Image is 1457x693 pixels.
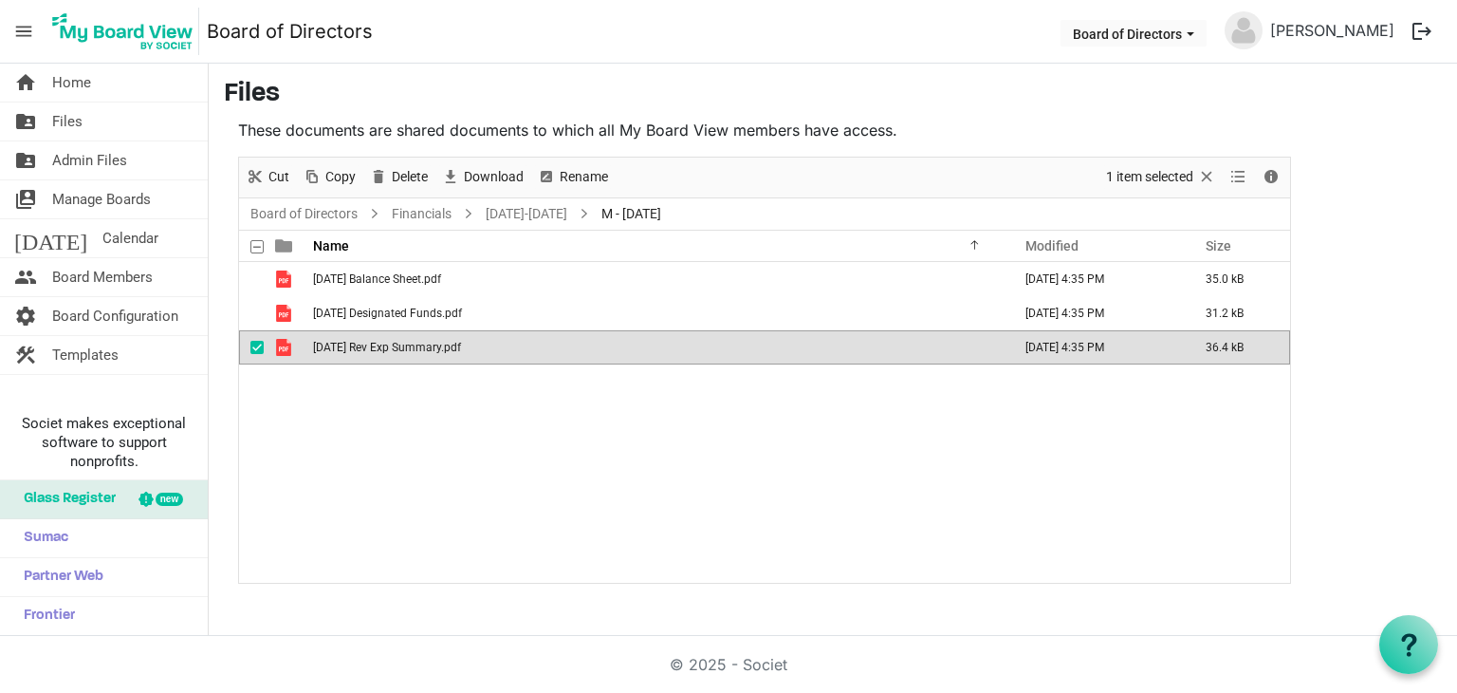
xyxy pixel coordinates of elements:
div: Download [434,158,530,197]
button: Cut [243,165,293,189]
button: Rename [534,165,612,189]
div: Cut [239,158,296,197]
span: [DATE] Balance Sheet.pdf [313,272,441,286]
td: July 08, 2024 4:35 PM column header Modified [1005,262,1186,296]
span: M - [DATE] [598,202,665,226]
button: Delete [366,165,432,189]
span: Glass Register [14,480,116,518]
a: © 2025 - Societ [670,655,787,674]
td: June 2024 Rev Exp Summary.pdf is template cell column header Name [307,330,1005,365]
td: checkbox [239,330,264,365]
span: Modified [1025,238,1079,253]
td: checkbox [239,262,264,296]
span: Rename [558,165,610,189]
a: Financials [388,202,455,226]
td: checkbox [239,296,264,330]
span: Copy [323,165,358,189]
td: is template cell column header type [264,296,307,330]
span: Cut [267,165,291,189]
span: menu [6,13,42,49]
button: Copy [300,165,360,189]
span: Admin Files [52,141,127,179]
button: logout [1402,11,1442,51]
button: Details [1259,165,1284,189]
button: Download [438,165,527,189]
td: is template cell column header type [264,330,307,365]
span: Download [462,165,526,189]
span: folder_shared [14,141,37,179]
h3: Files [224,79,1442,111]
td: July 08, 2024 4:35 PM column header Modified [1005,296,1186,330]
a: Board of Directors [207,12,373,50]
span: home [14,64,37,102]
td: 31.2 kB is template cell column header Size [1186,296,1290,330]
span: Home [52,64,91,102]
span: 1 item selected [1104,165,1195,189]
div: new [156,493,183,506]
span: Calendar [102,219,158,257]
span: Size [1206,238,1231,253]
div: Clear selection [1099,158,1223,197]
td: 35.0 kB is template cell column header Size [1186,262,1290,296]
div: Details [1255,158,1287,197]
button: Board of Directors dropdownbutton [1060,20,1207,47]
a: [PERSON_NAME] [1263,11,1402,49]
img: no-profile-picture.svg [1225,11,1263,49]
a: Board of Directors [247,202,361,226]
span: Files [52,103,83,140]
a: My Board View Logo [46,8,207,55]
div: Copy [296,158,362,197]
span: [DATE] Rev Exp Summary.pdf [313,341,461,354]
span: Partner Web [14,558,103,596]
span: [DATE] Designated Funds.pdf [313,307,462,320]
img: My Board View Logo [46,8,199,55]
span: construction [14,336,37,374]
button: Selection [1103,165,1220,189]
div: Rename [530,158,615,197]
p: These documents are shared documents to which all My Board View members have access. [238,119,1291,141]
span: Templates [52,336,119,374]
span: Board Configuration [52,297,178,335]
span: settings [14,297,37,335]
span: Sumac [14,519,68,557]
div: Delete [362,158,434,197]
button: View dropdownbutton [1226,165,1249,189]
td: July 08, 2024 4:35 PM column header Modified [1005,330,1186,365]
td: June 2024 Designated Funds.pdf is template cell column header Name [307,296,1005,330]
td: is template cell column header type [264,262,307,296]
span: Societ makes exceptional software to support nonprofits. [9,414,199,471]
span: people [14,258,37,296]
td: 36.4 kB is template cell column header Size [1186,330,1290,365]
span: Board Members [52,258,153,296]
span: folder_shared [14,103,37,140]
a: [DATE]-[DATE] [482,202,571,226]
span: switch_account [14,180,37,218]
span: [DATE] [14,219,87,257]
td: June 2024 Balance Sheet.pdf is template cell column header Name [307,262,1005,296]
div: View [1223,158,1255,197]
span: Manage Boards [52,180,151,218]
span: Delete [390,165,430,189]
span: Name [313,238,349,253]
span: Frontier [14,597,75,635]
